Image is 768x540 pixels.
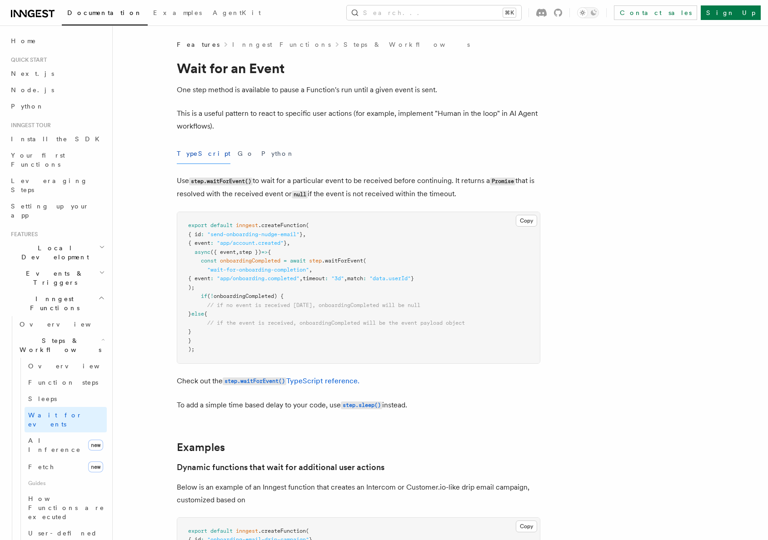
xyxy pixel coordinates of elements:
[188,528,207,534] span: export
[25,358,107,374] a: Overview
[194,249,210,255] span: async
[341,401,382,409] code: step.sleep()
[325,275,328,282] span: :
[217,275,299,282] span: "app/onboarding.completed"
[261,144,294,164] button: Python
[268,249,271,255] span: {
[207,320,465,326] span: // if the event is received, onboardingCompleted will be the event payload object
[309,267,312,273] span: ,
[177,399,540,412] p: To add a simple time based delay to your code, use instead.
[28,379,98,386] span: Function steps
[207,3,266,25] a: AgentKit
[7,122,51,129] span: Inngest tour
[239,249,261,255] span: step })
[411,275,414,282] span: }
[7,240,107,265] button: Local Development
[306,222,309,228] span: (
[503,8,516,17] kbd: ⌘K
[210,240,214,246] span: :
[188,231,201,238] span: { id
[25,391,107,407] a: Sleeps
[25,374,107,391] a: Function steps
[188,311,191,317] span: }
[232,40,331,49] a: Inngest Functions
[188,222,207,228] span: export
[614,5,697,20] a: Contact sales
[177,174,540,201] p: Use to wait for a particular event to be received before continuing. It returns a that is resolve...
[16,336,101,354] span: Steps & Workflows
[207,231,299,238] span: "send-onboarding-nudge-email"
[25,490,107,525] a: How Functions are executed
[210,275,214,282] span: :
[210,249,236,255] span: ({ event
[28,463,55,471] span: Fetch
[188,275,210,282] span: { event
[7,33,107,49] a: Home
[347,275,363,282] span: match
[207,267,309,273] span: "wait-for-onboarding-completion"
[258,528,306,534] span: .createFunction
[188,240,210,246] span: { event
[344,275,347,282] span: ,
[261,249,268,255] span: =>
[577,7,599,18] button: Toggle dark mode
[214,293,284,299] span: onboardingCompleted) {
[210,293,214,299] span: !
[303,231,306,238] span: ,
[28,437,81,453] span: AI Inference
[177,375,540,388] p: Check out the
[299,231,303,238] span: }
[188,284,194,291] span: );
[11,86,54,94] span: Node.js
[11,70,54,77] span: Next.js
[201,293,207,299] span: if
[207,302,420,308] span: // if no event is received [DATE], onboardingCompleted will be null
[191,311,204,317] span: else
[299,275,303,282] span: ,
[223,377,359,385] a: step.waitForEvent()TypeScript reference.
[16,332,107,358] button: Steps & Workflows
[284,258,287,264] span: =
[11,36,36,45] span: Home
[7,173,107,198] a: Leveraging Steps
[148,3,207,25] a: Examples
[11,177,88,193] span: Leveraging Steps
[188,328,191,335] span: }
[177,481,540,506] p: Below is an example of an Inngest function that creates an Intercom or Customer.io-like drip emai...
[309,258,322,264] span: step
[177,40,219,49] span: Features
[28,362,122,370] span: Overview
[28,395,57,402] span: Sleeps
[28,495,105,520] span: How Functions are executed
[204,311,207,317] span: {
[7,65,107,82] a: Next.js
[363,275,366,282] span: :
[25,407,107,432] a: Wait for events
[236,528,258,534] span: inngest
[177,461,384,474] a: Dynamic functions that wait for additional user actions
[258,222,306,228] span: .createFunction
[177,441,225,454] a: Examples
[153,9,202,16] span: Examples
[344,40,470,49] a: Steps & Workflows
[7,56,47,64] span: Quick start
[516,520,537,532] button: Copy
[7,98,107,114] a: Python
[303,275,325,282] span: timeout
[62,3,148,25] a: Documentation
[210,528,233,534] span: default
[516,215,537,227] button: Copy
[322,258,363,264] span: .waitForEvent
[188,337,191,344] span: }
[67,9,142,16] span: Documentation
[7,147,107,173] a: Your first Functions
[177,60,540,76] h1: Wait for an Event
[7,231,38,238] span: Features
[20,321,113,328] span: Overview
[213,9,261,16] span: AgentKit
[25,432,107,458] a: AI Inferencenew
[7,131,107,147] a: Install the SDK
[7,198,107,223] a: Setting up your app
[284,240,287,246] span: }
[177,84,540,96] p: One step method is available to pause a Function's run until a given event is sent.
